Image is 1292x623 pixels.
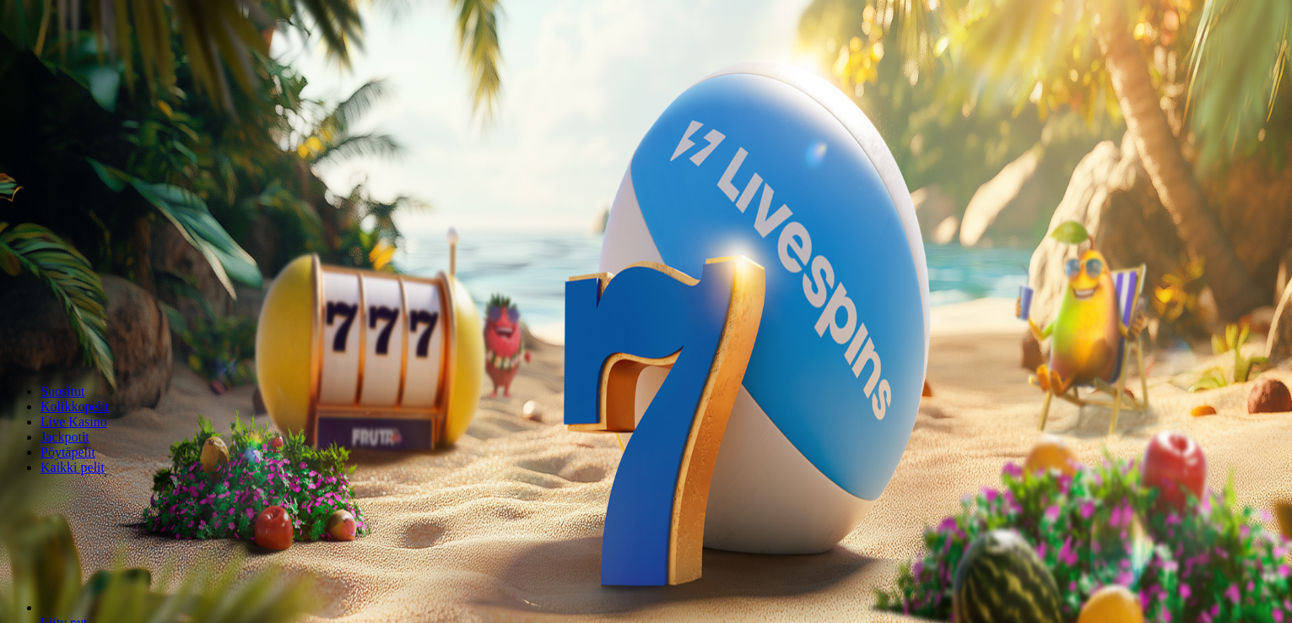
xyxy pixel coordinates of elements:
[41,445,95,459] a: Pöytäpelit
[41,460,105,474] a: Kaikki pelit
[7,355,1285,507] header: Lobby
[41,430,89,444] a: Jackpotit
[41,399,109,414] a: Kolikkopelit
[7,355,1285,475] nav: Lobby
[41,414,107,429] a: Live Kasino
[41,384,84,398] a: Suositut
